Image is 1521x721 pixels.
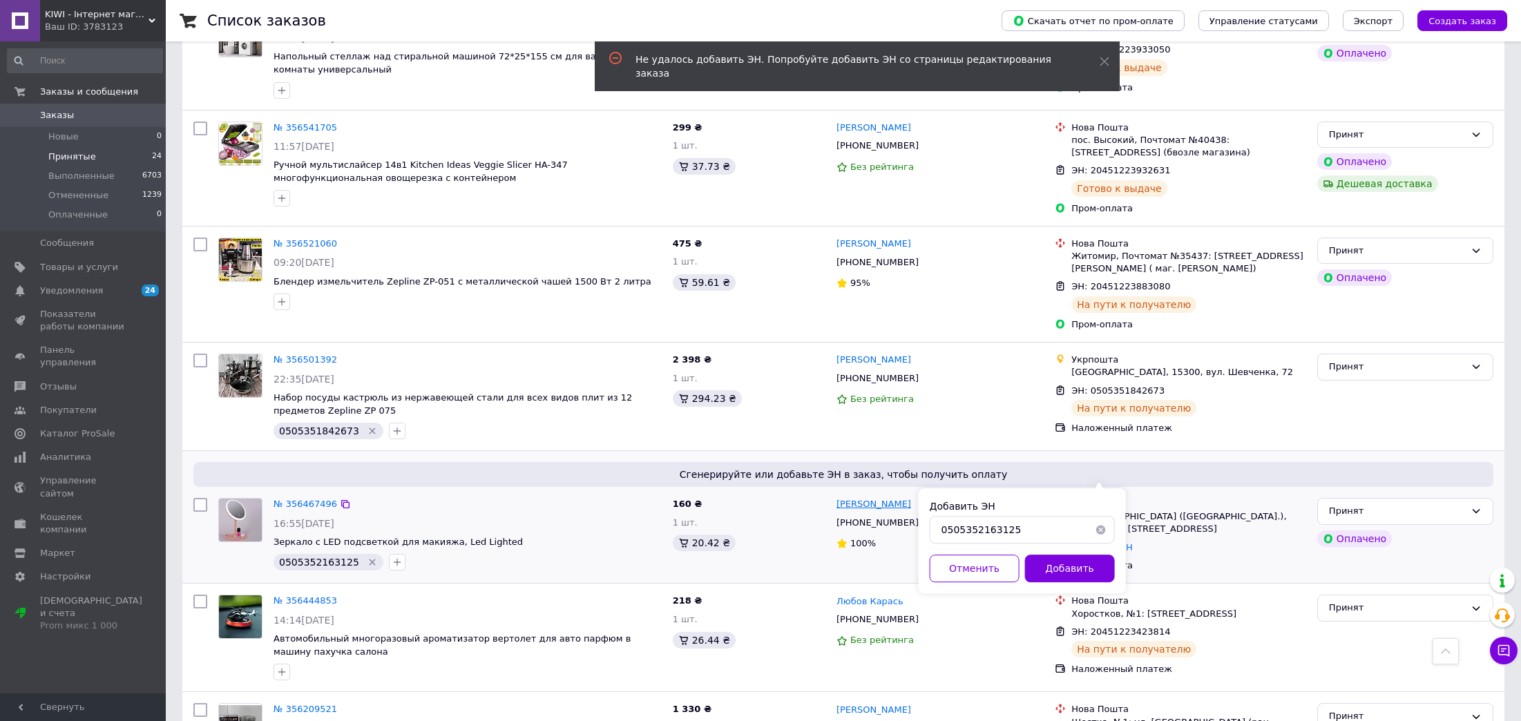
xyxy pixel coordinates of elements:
[1071,81,1306,94] div: Пром-оплата
[40,404,97,416] span: Покупатели
[673,256,698,267] span: 1 шт.
[836,704,911,717] a: [PERSON_NAME]
[1317,269,1392,286] div: Оплачено
[673,140,698,151] span: 1 шт.
[40,547,75,559] span: Маркет
[1087,516,1115,544] button: Очистить
[673,535,736,551] div: 20.42 ₴
[1404,15,1507,26] a: Создать заказ
[836,238,911,251] a: [PERSON_NAME]
[274,51,619,75] a: Напольный стеллаж над стиральной машиной 72*25*155 см для ванной комнаты универсальный
[45,8,149,21] span: KIWI - Інтернет магазин
[1209,16,1318,26] span: Управление статусами
[1317,530,1392,547] div: Оплачено
[207,12,326,29] h1: Список заказов
[850,394,914,404] span: Без рейтинга
[1329,360,1465,374] div: Принят
[1354,16,1393,26] span: Экспорт
[48,170,115,182] span: Выполненные
[1013,15,1174,27] span: Скачать отчет по пром-оплате
[836,595,903,608] a: Любов Карась
[274,518,334,529] span: 16:55[DATE]
[48,189,108,202] span: Отмененные
[850,278,870,288] span: 95%
[1071,703,1306,715] div: Нова Пошта
[274,257,334,268] span: 09:20[DATE]
[40,474,128,499] span: Управление сайтом
[1071,608,1306,620] div: Хоростков, №1: [STREET_ADDRESS]
[1329,128,1465,142] div: Принят
[219,499,262,541] img: Фото товару
[219,595,262,638] img: Фото товару
[930,501,995,512] label: Добавить ЭН
[367,425,378,436] svg: Удалить метку
[45,21,166,33] div: Ваш ID: 3783123
[274,633,631,657] a: Автомобильный многоразовый ароматизатор вертолет для авто парфюм в машину пахучка салона
[1417,10,1507,31] button: Создать заказ
[673,354,711,365] span: 2 398 ₴
[274,276,651,287] a: Блендер измельчитель Zepline ZP-051 с металлической чашей 1500 Вт 2 литра
[274,704,337,714] a: № 356209521
[1071,366,1306,378] div: [GEOGRAPHIC_DATA], 15300, вул. Шевченка, 72
[142,189,162,202] span: 1239
[219,122,262,165] img: Фото товару
[40,570,90,583] span: Настройки
[274,499,337,509] a: № 356467496
[1071,296,1196,313] div: На пути к получателю
[850,538,876,548] span: 100%
[40,595,142,633] span: [DEMOGRAPHIC_DATA] и счета
[157,209,162,221] span: 0
[1002,10,1185,31] button: Скачать отчет по пром-оплате
[673,517,698,528] span: 1 шт.
[1071,44,1170,55] span: ЭН: 20451223933050
[40,451,91,463] span: Аналитика
[850,635,914,645] span: Без рейтинга
[274,141,334,152] span: 11:57[DATE]
[218,498,262,542] a: Фото товару
[1071,122,1306,134] div: Нова Пошта
[274,354,337,365] a: № 356501392
[40,237,94,249] span: Сообщения
[274,238,337,249] a: № 356521060
[1071,165,1170,175] span: ЭН: 20451223932631
[836,498,911,511] a: [PERSON_NAME]
[834,253,921,271] div: [PHONE_NUMBER]
[218,595,262,639] a: Фото товару
[199,468,1488,481] span: Сгенерируйте или добавьте ЭН в заказ, чтобы получить оплату
[673,390,742,407] div: 294.23 ₴
[1071,385,1165,396] span: ЭН: 0505351842673
[274,537,523,547] a: Зеркало с LED подсветкой для макияжа, Led Lighted
[673,158,736,175] div: 37.73 ₴
[157,131,162,143] span: 0
[673,632,736,648] div: 26.44 ₴
[1317,175,1438,192] div: Дешевая доставка
[673,614,698,624] span: 1 шт.
[1329,244,1465,258] div: Принят
[274,160,568,183] a: Ручной мультислайсер 14в1 Kitchen Ideas Veggie Slicer HA-347 многофункциональная овощерезка с кон...
[1329,504,1465,519] div: Принят
[1071,510,1306,535] div: с. [GEOGRAPHIC_DATA] ([GEOGRAPHIC_DATA].), 07430, вул. [STREET_ADDRESS]
[1428,16,1496,26] span: Создать заказ
[48,209,108,221] span: Оплаченные
[40,381,77,393] span: Отзывы
[1071,663,1306,675] div: Наложенный платеж
[850,162,914,172] span: Без рейтинга
[274,392,632,416] span: Набор посуды кастрюль из нержавеющей стали для всех видов плит из 12 предметов Zepline ZP 075
[7,48,163,73] input: Поиск
[836,122,911,135] a: [PERSON_NAME]
[1071,202,1306,215] div: Пром-оплата
[1071,281,1170,291] span: ЭН: 20451223883080
[1025,555,1115,582] button: Добавить
[1071,318,1306,331] div: Пром-оплата
[274,122,337,133] a: № 356541705
[1343,10,1404,31] button: Экспорт
[274,615,334,626] span: 14:14[DATE]
[1071,641,1196,657] div: На пути к получателю
[1317,45,1392,61] div: Оплачено
[1071,498,1306,510] div: Укрпошта
[218,122,262,166] a: Фото товару
[635,52,1065,80] div: Не удалось добавить ЭН. Попробуйте добавить ЭН со страницы редактирования заказа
